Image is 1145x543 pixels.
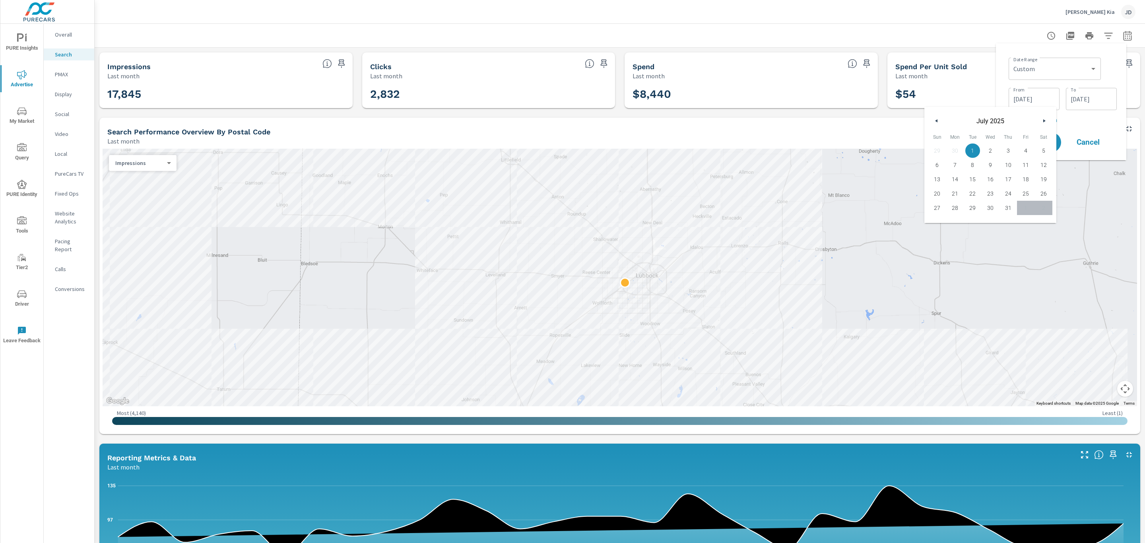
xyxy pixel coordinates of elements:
span: 10 [1005,158,1011,172]
h5: Impressions [107,62,151,71]
p: Website Analytics [55,209,88,225]
p: Local [55,150,88,158]
span: 28 [952,201,958,215]
button: 12 [1034,158,1052,172]
div: JD [1121,5,1135,19]
h3: $54 [895,87,1133,101]
span: The number of times an ad was shown on your behalf. [322,59,332,68]
p: Social [55,110,88,118]
button: 26 [1034,186,1052,201]
h3: 2,832 [370,87,607,101]
div: Impressions [109,159,170,167]
text: 97 [107,517,113,523]
span: My Market [3,107,41,126]
span: Save this to your personalized report [1107,448,1120,461]
button: Map camera controls [1117,381,1133,397]
button: 28 [946,201,964,215]
span: 14 [952,172,958,186]
span: 16 [987,172,994,186]
span: Map data ©2025 Google [1075,401,1119,405]
button: 14 [946,172,964,186]
p: Last month [107,136,140,146]
span: Tier2 [3,253,41,272]
span: Fri [1017,131,1035,144]
button: Apply Filters [1100,28,1116,44]
button: 13 [928,172,946,186]
span: Tools [3,216,41,236]
p: Conversions [55,285,88,293]
span: Cancel [1072,139,1104,146]
span: Save this to your personalized report [598,57,610,70]
span: Understand Search data over time and see how metrics compare to each other. [1094,450,1104,460]
span: Query [3,143,41,163]
p: Last month [895,71,928,81]
span: Tue [964,131,982,144]
button: 8 [964,158,982,172]
span: Thu [999,131,1017,144]
span: PURE Insights [3,33,41,53]
button: 31 [999,201,1017,215]
div: Social [44,108,94,120]
p: Most ( 4,140 ) [117,409,146,417]
span: 13 [934,172,940,186]
div: nav menu [0,24,43,353]
h5: Spend Per Unit Sold [895,62,967,71]
button: Print Report [1081,28,1097,44]
button: 7 [946,158,964,172]
span: 27 [934,201,940,215]
button: 29 [964,201,982,215]
p: Last month [107,71,140,81]
button: 15 [964,172,982,186]
p: Video [55,130,88,138]
h5: Reporting Metrics & Data [107,454,196,462]
button: 4 [1017,144,1035,158]
a: Open this area in Google Maps (opens a new window) [105,396,131,406]
p: Pacing Report [55,237,88,253]
button: Make Fullscreen [1078,448,1091,461]
p: Last month [107,462,140,472]
span: Sun [928,131,946,144]
button: 22 [964,186,982,201]
span: 11 [1023,158,1029,172]
p: Last month [633,71,665,81]
span: Driver [3,289,41,309]
button: 23 [982,186,999,201]
p: Fixed Ops [55,190,88,198]
button: 18 [1017,172,1035,186]
div: Overall [44,29,94,41]
span: 22 [969,186,976,201]
button: Cancel [1064,132,1112,152]
span: 9 [989,158,992,172]
span: 29 [969,201,976,215]
button: Keyboard shortcuts [1036,401,1071,406]
div: Video [44,128,94,140]
div: Local [44,148,94,160]
text: 135 [107,483,116,489]
p: [PERSON_NAME] Kia [1065,8,1115,16]
span: 30 [987,201,994,215]
div: Calls [44,263,94,275]
img: Google [105,396,131,406]
button: "Export Report to PDF" [1062,28,1078,44]
span: The number of times an ad was clicked by a consumer. [585,59,594,68]
h5: Search Performance Overview By Postal Code [107,128,270,136]
button: 6 [928,158,946,172]
p: + Add comparison [1009,115,1117,124]
span: 25 [1023,186,1029,201]
span: 24 [1005,186,1011,201]
span: Mon [946,131,964,144]
span: Save this to your personalized report [860,57,873,70]
button: 11 [1017,158,1035,172]
span: 6 [935,158,939,172]
span: 18 [1023,172,1029,186]
div: Search [44,48,94,60]
button: 20 [928,186,946,201]
button: 3 [999,144,1017,158]
span: July 2025 [943,117,1038,125]
p: PMAX [55,70,88,78]
span: 31 [1005,201,1011,215]
span: 1 [971,144,974,158]
span: 4 [1024,144,1027,158]
button: 9 [982,158,999,172]
button: 27 [928,201,946,215]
